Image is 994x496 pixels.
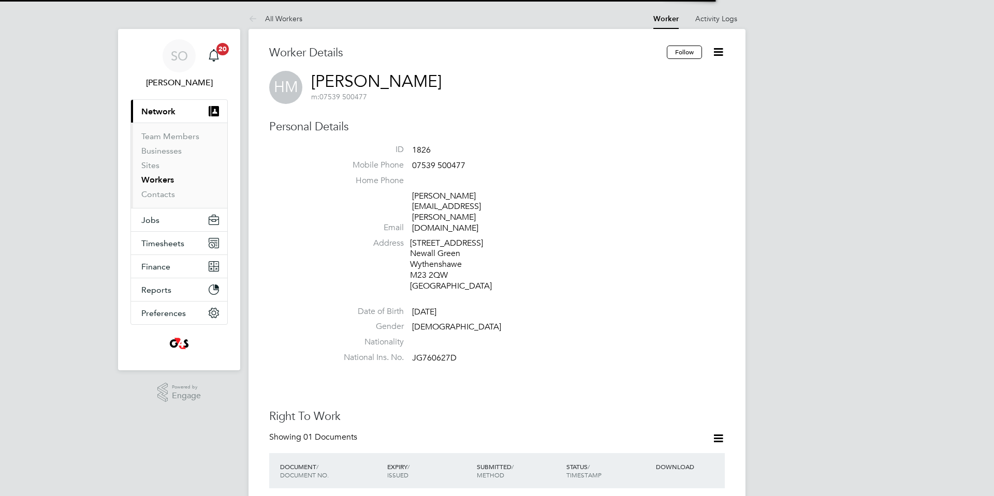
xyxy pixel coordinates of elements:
[130,335,228,352] a: Go to home page
[477,471,504,479] span: METHOD
[141,175,174,185] a: Workers
[203,39,224,72] a: 20
[131,208,227,231] button: Jobs
[141,262,170,272] span: Finance
[248,14,302,23] a: All Workers
[131,100,227,123] button: Network
[695,14,737,23] a: Activity Logs
[141,189,175,199] a: Contacts
[141,146,182,156] a: Businesses
[269,409,725,424] h3: Right To Work
[277,457,385,484] div: DOCUMENT
[131,255,227,278] button: Finance
[407,462,410,471] span: /
[141,238,184,248] span: Timesheets
[564,457,653,484] div: STATUS
[167,335,192,352] img: g4s4-logo-retina.png
[412,145,431,155] span: 1826
[474,457,564,484] div: SUBMITTED
[387,471,408,479] span: ISSUED
[311,92,367,101] span: 07539 500477
[331,160,404,171] label: Mobile Phone
[141,131,199,141] a: Team Members
[280,471,329,479] span: DOCUMENT NO.
[269,46,667,61] h3: Worker Details
[331,352,404,363] label: National Ins. No.
[588,462,590,471] span: /
[412,322,501,333] span: [DEMOGRAPHIC_DATA]
[141,107,176,116] span: Network
[131,232,227,254] button: Timesheets
[172,392,201,400] span: Engage
[331,222,404,233] label: Email
[331,238,404,249] label: Address
[331,144,404,155] label: ID
[130,39,228,89] a: SO[PERSON_NAME]
[412,307,436,317] span: [DATE]
[412,353,457,363] span: JG760627D
[311,71,442,92] a: [PERSON_NAME]
[653,457,725,476] div: DOWNLOAD
[316,462,318,471] span: /
[269,432,359,443] div: Showing
[131,302,227,324] button: Preferences
[171,49,188,63] span: SO
[311,92,319,101] span: m:
[141,215,159,225] span: Jobs
[412,160,465,171] span: 07539 500477
[131,278,227,301] button: Reports
[130,77,228,89] span: Samantha Orchard
[141,308,186,318] span: Preferences
[410,238,508,292] div: [STREET_ADDRESS] Newall Green Wythenshawe M23 2QW [GEOGRAPHIC_DATA]
[385,457,474,484] div: EXPIRY
[331,337,404,348] label: Nationality
[131,123,227,208] div: Network
[331,306,404,317] label: Date of Birth
[157,383,201,402] a: Powered byEngage
[412,191,481,233] a: [PERSON_NAME][EMAIL_ADDRESS][PERSON_NAME][DOMAIN_NAME]
[511,462,514,471] span: /
[331,321,404,332] label: Gender
[141,285,171,295] span: Reports
[172,383,201,392] span: Powered by
[566,471,602,479] span: TIMESTAMP
[303,432,357,442] span: 01 Documents
[667,46,702,59] button: Follow
[331,175,404,186] label: Home Phone
[118,29,240,370] nav: Main navigation
[141,160,159,170] a: Sites
[216,43,229,55] span: 20
[653,14,679,23] a: Worker
[269,119,725,134] h3: Personal Details
[269,71,302,104] span: HM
